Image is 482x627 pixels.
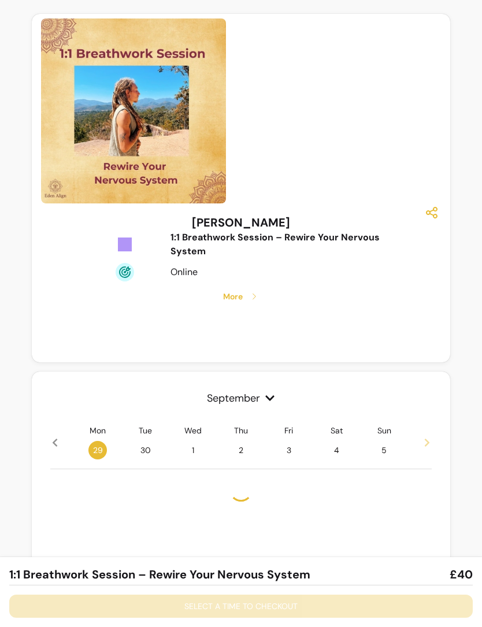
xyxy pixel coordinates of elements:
[375,441,394,459] span: 5
[50,390,432,406] span: September
[234,425,248,436] p: Thu
[90,425,106,436] p: Mon
[450,566,473,583] span: £40
[170,231,398,258] div: 1:1 Breathwork Session – Rewire Your Nervous System
[184,441,202,459] span: 1
[136,441,155,459] span: 30
[88,441,107,459] span: 29
[170,265,398,279] div: Online
[232,441,250,459] span: 2
[280,441,298,459] span: 3
[229,478,253,502] div: Loading
[139,425,152,436] p: Tue
[46,281,437,311] button: More
[284,425,293,436] p: Fri
[327,441,346,459] span: 4
[223,291,243,302] span: More
[116,235,134,254] img: Tickets Icon
[41,18,226,203] img: https://d3pz9znudhj10h.cloudfront.net/a706e0ff-420b-443d-ab13-708d812e8092
[377,425,391,436] p: Sun
[184,425,202,436] p: Wed
[9,566,310,583] span: 1:1 Breathwork Session – Rewire Your Nervous System
[331,425,343,436] p: Sat
[192,214,290,231] h3: [PERSON_NAME]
